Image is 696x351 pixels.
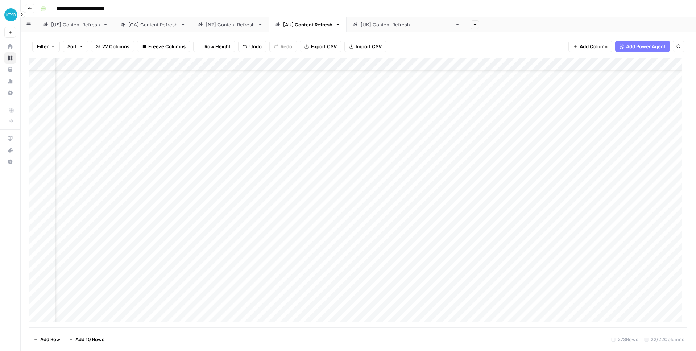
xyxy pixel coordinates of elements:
div: [[GEOGRAPHIC_DATA]] Content Refresh [361,21,452,28]
a: [CA] Content Refresh [114,17,192,32]
a: [NZ] Content Refresh [192,17,269,32]
button: Export CSV [300,41,341,52]
img: XeroOps Logo [4,8,17,21]
button: Sort [63,41,88,52]
span: Freeze Columns [148,43,186,50]
button: Add 10 Rows [65,334,109,345]
span: Sort [67,43,77,50]
span: Add 10 Rows [75,336,104,343]
button: Help + Support [4,156,16,168]
div: [CA] Content Refresh [128,21,178,28]
span: Redo [281,43,292,50]
button: What's new? [4,144,16,156]
span: Add Column [580,43,608,50]
button: Redo [269,41,297,52]
span: 22 Columns [102,43,129,50]
a: Home [4,41,16,52]
div: 273 Rows [608,334,641,345]
span: Add Row [40,336,60,343]
span: Export CSV [311,43,337,50]
a: Browse [4,52,16,64]
button: Freeze Columns [137,41,190,52]
div: [NZ] Content Refresh [206,21,255,28]
span: Add Power Agent [626,43,666,50]
a: [AU] Content Refresh [269,17,347,32]
a: AirOps Academy [4,133,16,144]
span: Row Height [204,43,231,50]
span: Filter [37,43,49,50]
div: What's new? [5,145,16,156]
span: Import CSV [356,43,382,50]
div: [US] Content Refresh [51,21,100,28]
span: Undo [249,43,262,50]
button: Undo [238,41,266,52]
a: Settings [4,87,16,99]
button: Row Height [193,41,235,52]
div: [AU] Content Refresh [283,21,332,28]
button: Filter [32,41,60,52]
button: Add Column [568,41,612,52]
button: Add Power Agent [615,41,670,52]
a: [[GEOGRAPHIC_DATA]] Content Refresh [347,17,466,32]
a: [US] Content Refresh [37,17,114,32]
button: 22 Columns [91,41,134,52]
a: Usage [4,75,16,87]
button: Import CSV [344,41,386,52]
div: 22/22 Columns [641,334,687,345]
a: Your Data [4,64,16,75]
button: Workspace: XeroOps [4,6,16,24]
button: Add Row [29,334,65,345]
